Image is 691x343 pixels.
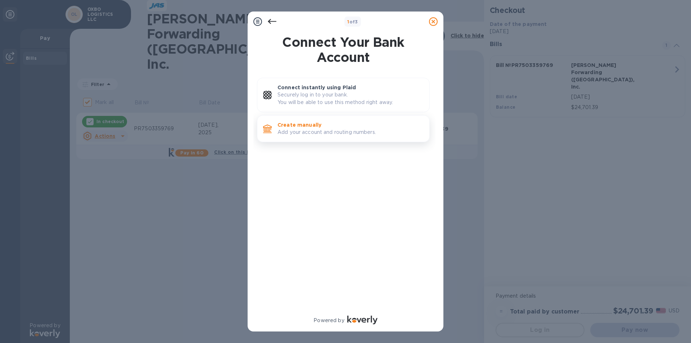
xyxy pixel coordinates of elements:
[313,317,344,324] p: Powered by
[277,91,424,106] p: Securely log in to your bank. You will be able to use this method right away.
[277,128,424,136] p: Add your account and routing numbers.
[347,19,349,24] span: 1
[254,35,433,65] h1: Connect Your Bank Account
[277,121,424,128] p: Create manually
[347,316,378,324] img: Logo
[347,19,358,24] b: of 3
[277,84,424,91] p: Connect instantly using Plaid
